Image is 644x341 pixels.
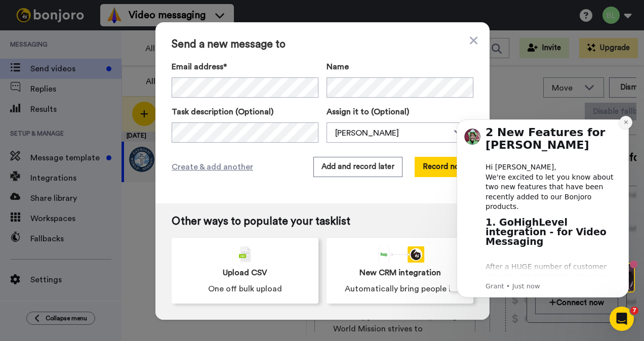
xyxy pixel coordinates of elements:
span: Send a new message to [172,38,473,51]
img: c638375f-eacb-431c-9714-bd8d08f708a7-1584310529.jpg [1,2,28,29]
span: Name [327,61,349,73]
img: csv-grey.png [239,246,251,263]
iframe: Intercom notifications message [441,110,644,304]
img: mute-white.svg [32,32,45,45]
span: 7 [630,307,638,315]
div: After a HUGE number of customer requests, I’m thrilled to announce that we’ve just released a dir... [44,142,180,201]
button: Add and record later [313,157,402,177]
span: Other ways to populate your tasklist [172,216,473,228]
div: animation [376,246,424,263]
p: Message from Grant, sent Just now [44,172,180,181]
span: Upload CSV [223,267,267,279]
span: Automatically bring people in [345,283,455,295]
label: Email address* [172,61,318,73]
label: Assign it to (Optional) [327,106,473,118]
div: [PERSON_NAME] [335,127,449,139]
button: Dismiss notification [178,6,191,19]
button: Record now [415,157,473,177]
span: Create & add another [172,161,253,173]
iframe: Intercom live chat [610,307,634,331]
span: One off bulk upload [208,283,282,295]
span: New CRM integration [359,267,441,279]
span: Hey [PERSON_NAME] 👋 Saw you joined from [DEMOGRAPHIC_DATA] World Mission as a Development Coordin... [57,9,135,121]
label: Task description (Optional) [172,106,318,118]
